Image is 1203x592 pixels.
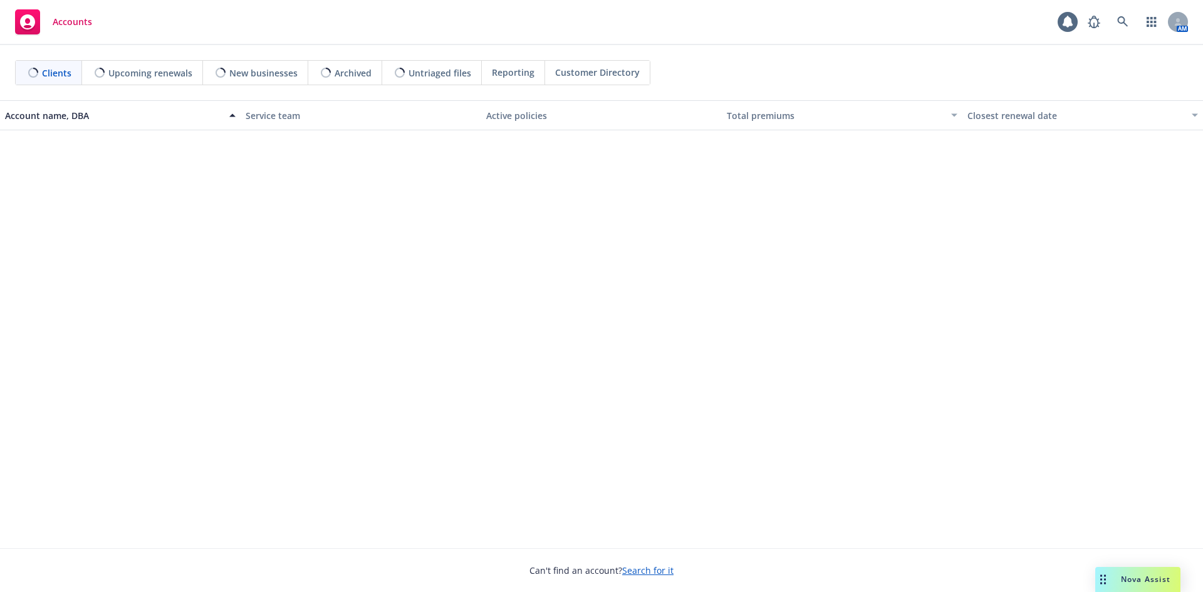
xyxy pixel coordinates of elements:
[1110,9,1135,34] a: Search
[967,109,1184,122] div: Closest renewal date
[722,100,962,130] button: Total premiums
[492,66,534,79] span: Reporting
[53,17,92,27] span: Accounts
[229,66,298,80] span: New businesses
[481,100,722,130] button: Active policies
[5,109,222,122] div: Account name, DBA
[42,66,71,80] span: Clients
[1081,9,1107,34] a: Report a Bug
[409,66,471,80] span: Untriaged files
[529,564,674,577] span: Can't find an account?
[1095,567,1180,592] button: Nova Assist
[241,100,481,130] button: Service team
[335,66,372,80] span: Archived
[10,4,97,39] a: Accounts
[1095,567,1111,592] div: Drag to move
[727,109,944,122] div: Total premiums
[1121,574,1170,584] span: Nova Assist
[486,109,717,122] div: Active policies
[622,564,674,576] a: Search for it
[1139,9,1164,34] a: Switch app
[962,100,1203,130] button: Closest renewal date
[246,109,476,122] div: Service team
[555,66,640,79] span: Customer Directory
[108,66,192,80] span: Upcoming renewals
